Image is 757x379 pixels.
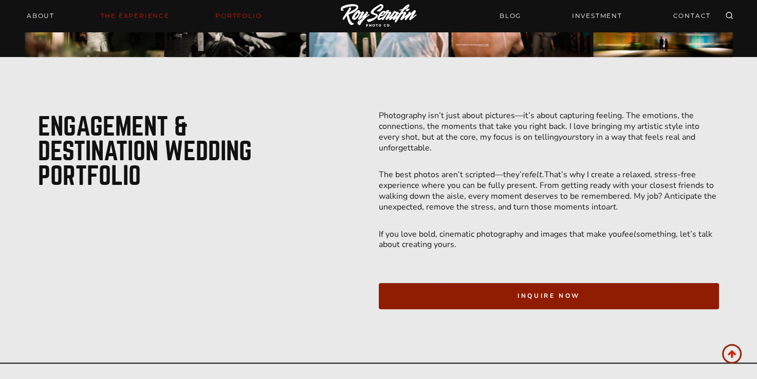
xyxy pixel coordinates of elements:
button: View Search Form [722,9,736,23]
em: art. [606,201,618,213]
a: Portfolio [209,9,268,23]
p: If you love bold, cinematic photography and images that make you something, let’s talk about crea... [379,229,719,251]
a: CONTACT [667,7,717,25]
a: Scroll to top [722,344,742,364]
span: Inquire now [518,291,580,301]
a: About [21,9,61,23]
em: feel [622,229,636,240]
nav: Primary Navigation [21,9,268,23]
a: Inquire now [379,283,719,309]
p: The best photos aren’t scripted—they’re That’s why I create a relaxed, stress-free experience whe... [379,169,719,212]
nav: Secondary Navigation [493,7,717,25]
a: BLOG [493,7,527,25]
a: INVESTMENT [566,7,629,25]
em: your [559,131,575,143]
em: felt. [529,169,544,180]
h1: Engagement & Destination Wedding Portfolio [38,110,312,188]
p: Photography isn’t just about pictures—it’s about capturing feeling. The emotions, the connections... [379,110,719,153]
img: Logo of Roy Serafin Photo Co., featuring stylized text in white on a light background, representi... [341,4,417,28]
a: THE EXPERIENCE [95,9,176,23]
